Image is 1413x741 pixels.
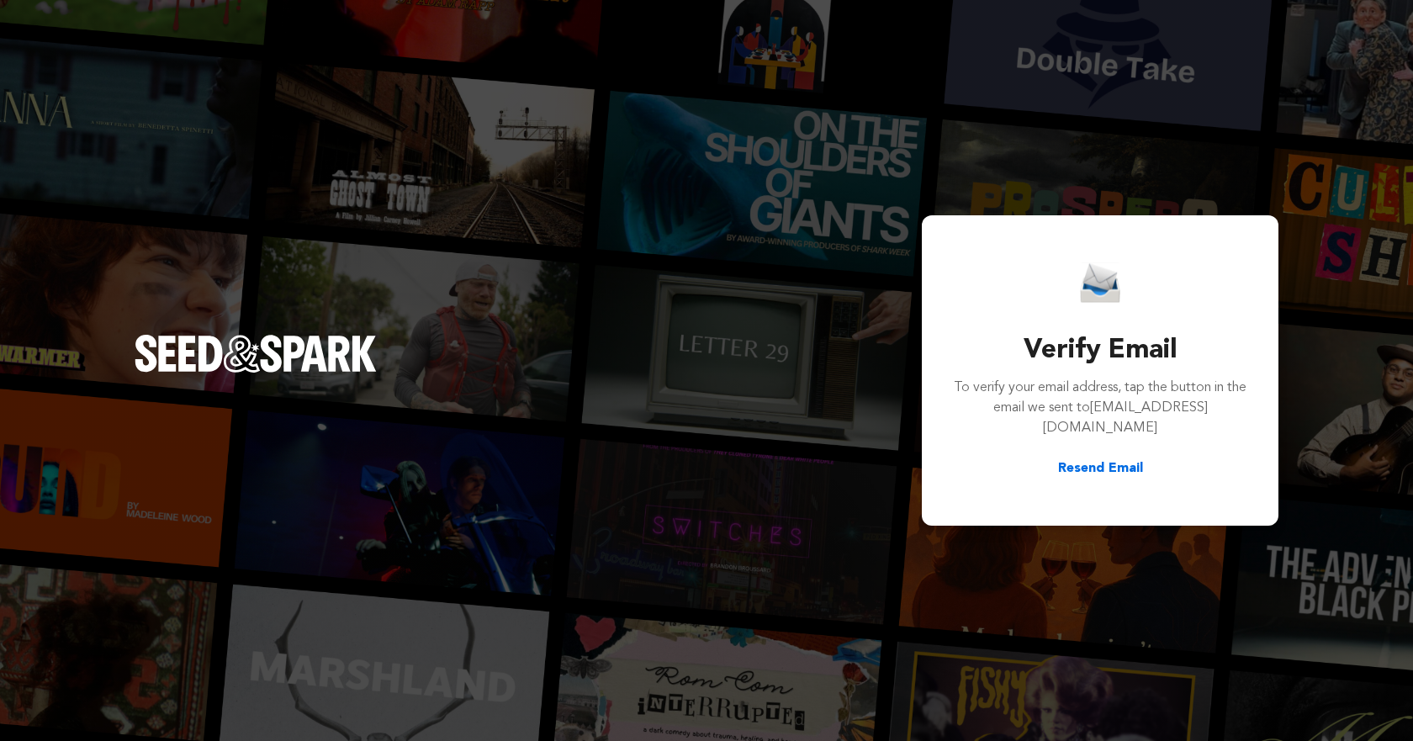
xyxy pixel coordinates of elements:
h3: Verify Email [952,331,1248,371]
img: Seed&Spark Logo [135,335,377,372]
span: [EMAIL_ADDRESS][DOMAIN_NAME] [1043,401,1208,435]
p: To verify your email address, tap the button in the email we sent to [952,378,1248,438]
img: Seed&Spark Email Icon [1080,262,1120,304]
button: Resend Email [1058,458,1143,479]
a: Seed&Spark Homepage [135,335,377,405]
